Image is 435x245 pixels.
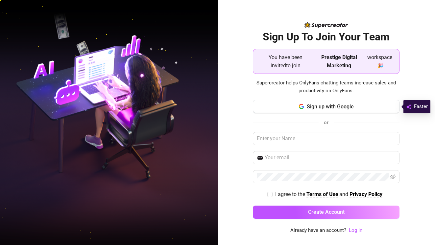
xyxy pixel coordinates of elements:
[253,30,399,44] h2: Sign Up To Join Your Team
[258,53,312,70] span: You have been invited to join
[324,120,328,125] span: or
[275,191,306,197] span: I agree to the
[253,100,399,113] button: Sign up with Google
[349,227,362,234] a: Log In
[253,206,399,219] button: Create Account
[414,103,428,111] span: Faster
[253,132,399,145] input: Enter your Name
[339,191,350,197] span: and
[265,154,396,162] input: Your email
[253,79,399,95] span: Supercreator helps OnlyFans chatting teams increase sales and productivity on OnlyFans.
[366,53,394,70] span: workspace 🎉
[307,103,354,110] span: Sign up with Google
[390,174,396,179] span: eye-invisible
[349,227,362,233] a: Log In
[350,191,382,198] a: Privacy Policy
[406,103,411,111] img: svg%3e
[321,54,357,69] strong: Prestige Digital Marketing
[306,191,338,198] a: Terms of Use
[308,209,345,215] span: Create Account
[304,22,348,28] img: logo-BBDzfeDw.svg
[290,227,346,234] span: Already have an account?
